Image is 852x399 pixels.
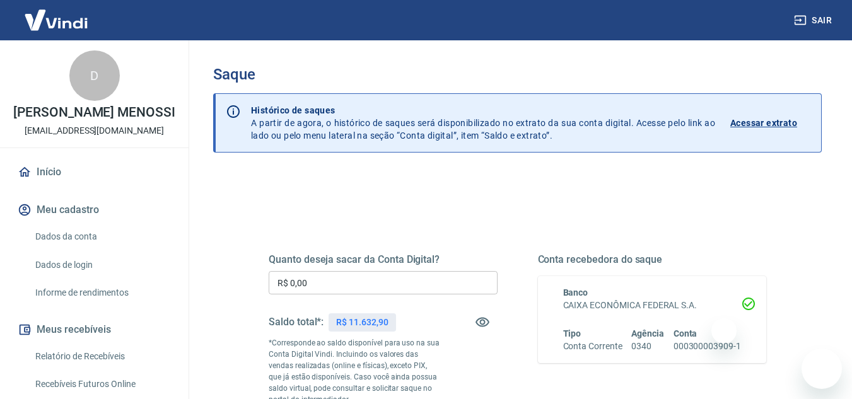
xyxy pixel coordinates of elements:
[30,224,173,250] a: Dados da conta
[711,318,737,344] iframe: Fechar mensagem
[730,117,797,129] p: Acessar extrato
[25,124,164,137] p: [EMAIL_ADDRESS][DOMAIN_NAME]
[213,66,822,83] h3: Saque
[15,316,173,344] button: Meus recebíveis
[30,344,173,369] a: Relatório de Recebíveis
[631,340,664,353] h6: 0340
[269,253,498,266] h5: Quanto deseja sacar da Conta Digital?
[631,328,664,338] span: Agência
[791,9,837,32] button: Sair
[563,287,588,298] span: Banco
[30,252,173,278] a: Dados de login
[563,299,742,312] h6: CAIXA ECONÔMICA FEDERAL S.A.
[269,316,324,328] h5: Saldo total*:
[251,104,715,117] p: Histórico de saques
[30,280,173,306] a: Informe de rendimentos
[251,104,715,142] p: A partir de agora, o histórico de saques será disponibilizado no extrato da sua conta digital. Ac...
[15,196,173,224] button: Meu cadastro
[563,328,581,338] span: Tipo
[336,316,388,329] p: R$ 11.632,90
[15,1,97,39] img: Vindi
[15,158,173,186] a: Início
[538,253,767,266] h5: Conta recebedora do saque
[69,50,120,101] div: D
[802,349,842,389] iframe: Botão para abrir a janela de mensagens
[674,328,697,338] span: Conta
[13,106,175,119] p: [PERSON_NAME] MENOSSI
[30,371,173,397] a: Recebíveis Futuros Online
[563,340,622,353] h6: Conta Corrente
[674,340,741,353] h6: 000300003909-1
[730,104,811,142] a: Acessar extrato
